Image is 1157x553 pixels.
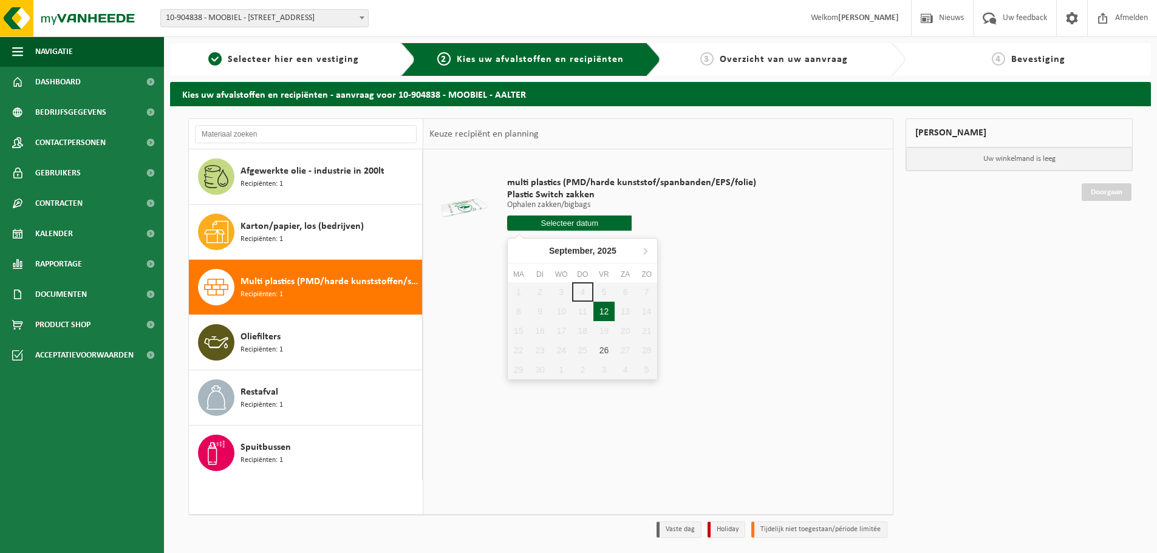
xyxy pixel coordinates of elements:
[751,521,887,538] li: Tijdelijk niet toegestaan/période limitée
[176,52,391,67] a: 1Selecteer hier een vestiging
[241,330,281,344] span: Oliefilters
[189,149,423,205] button: Afgewerkte olie - industrie in 200lt Recipiënten: 1
[593,341,615,360] div: 26
[593,302,615,321] div: 12
[572,268,593,280] div: do
[35,127,106,158] span: Contactpersonen
[35,67,81,97] span: Dashboard
[437,52,451,66] span: 2
[241,178,283,190] span: Recipiënten: 1
[992,52,1005,66] span: 4
[241,289,283,300] span: Recipiënten: 1
[1082,183,1131,201] a: Doorgaan
[507,201,756,209] p: Ophalen zakken/bigbags
[657,521,701,538] li: Vaste dag
[189,426,423,480] button: Spuitbussen Recipiënten: 1
[529,268,550,280] div: di
[507,215,632,231] input: Selecteer datum
[160,9,369,27] span: 10-904838 - MOOBIEL - 9910 AALTER, VELDSTRAAT 34
[241,274,419,289] span: Multi plastics (PMD/harde kunststoffen/spanbanden/EPS/folie naturel/folie gemengd)
[906,148,1132,171] p: Uw winkelmand is leeg
[195,125,417,143] input: Materiaal zoeken
[700,52,714,66] span: 3
[615,268,636,280] div: za
[593,268,615,280] div: vr
[35,249,82,279] span: Rapportage
[35,279,87,310] span: Documenten
[457,55,624,64] span: Kies uw afvalstoffen en recipiënten
[35,97,106,127] span: Bedrijfsgegevens
[35,36,73,67] span: Navigatie
[189,205,423,260] button: Karton/papier, los (bedrijven) Recipiënten: 1
[720,55,848,64] span: Overzicht van uw aanvraag
[241,455,283,466] span: Recipiënten: 1
[544,241,621,260] div: September,
[241,164,384,178] span: Afgewerkte olie - industrie in 200lt
[241,399,283,411] span: Recipiënten: 1
[189,260,423,315] button: Multi plastics (PMD/harde kunststoffen/spanbanden/EPS/folie naturel/folie gemengd) Recipiënten: 1
[35,340,134,370] span: Acceptatievoorwaarden
[508,268,529,280] div: ma
[507,177,756,189] span: multi plastics (PMD/harde kunststof/spanbanden/EPS/folie)
[35,158,81,188] span: Gebruikers
[241,219,364,234] span: Karton/papier, los (bedrijven)
[208,52,222,66] span: 1
[241,385,278,399] span: Restafval
[189,370,423,426] button: Restafval Recipiënten: 1
[708,521,745,538] li: Holiday
[35,310,90,340] span: Product Shop
[161,10,368,27] span: 10-904838 - MOOBIEL - 9910 AALTER, VELDSTRAAT 34
[170,82,1151,106] h2: Kies uw afvalstoffen en recipiënten - aanvraag voor 10-904838 - MOOBIEL - AALTER
[35,219,73,249] span: Kalender
[241,344,283,356] span: Recipiënten: 1
[838,13,899,22] strong: [PERSON_NAME]
[241,440,291,455] span: Spuitbussen
[241,234,283,245] span: Recipiënten: 1
[189,315,423,370] button: Oliefilters Recipiënten: 1
[636,268,657,280] div: zo
[507,189,756,201] span: Plastic Switch zakken
[906,118,1133,148] div: [PERSON_NAME]
[228,55,359,64] span: Selecteer hier een vestiging
[551,268,572,280] div: wo
[598,246,616,255] i: 2025
[423,119,545,149] div: Keuze recipiënt en planning
[35,188,83,219] span: Contracten
[1011,55,1065,64] span: Bevestiging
